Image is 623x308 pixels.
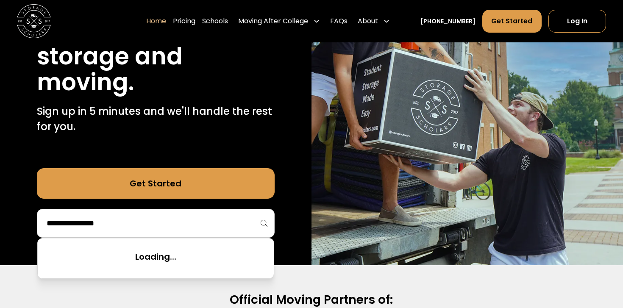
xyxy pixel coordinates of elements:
[17,4,51,38] a: home
[238,16,308,26] div: Moving After College
[354,9,393,33] div: About
[202,9,228,33] a: Schools
[420,17,476,26] a: [PHONE_NUMBER]
[39,292,583,308] h2: Official Moving Partners of:
[146,9,166,33] a: Home
[330,9,348,33] a: FAQs
[235,9,323,33] div: Moving After College
[37,168,275,199] a: Get Started
[358,16,378,26] div: About
[482,10,541,33] a: Get Started
[548,10,606,33] a: Log In
[37,104,275,134] p: Sign up in 5 minutes and we'll handle the rest for you.
[173,9,195,33] a: Pricing
[17,4,51,38] img: Storage Scholars main logo
[37,18,275,95] h1: Stress free student storage and moving.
